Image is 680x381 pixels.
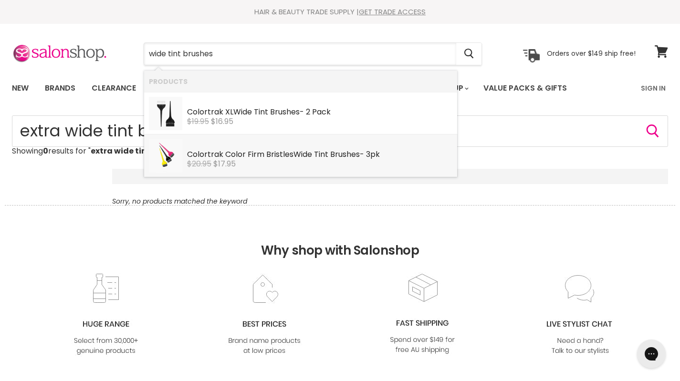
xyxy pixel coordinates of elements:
[12,115,668,147] form: Product
[293,149,312,160] b: Wide
[211,116,233,127] span: $16.95
[384,272,461,356] img: fast.jpg
[12,115,668,147] input: Search
[144,134,457,177] li: Products: Colortrak Color Firm Bristles Wide Tint Brushes - 3pk
[5,205,675,272] h2: Why shop with Salonshop
[5,78,36,98] a: New
[149,97,182,130] img: xl-wide-brushes-2pk-ctxlb2-colortrak-1979603550231_1080x_9d13f0d2-7bea-47b4-898f-da3d562b9012_200...
[84,78,143,98] a: Clearance
[12,147,668,155] p: Showing results for " "
[5,74,605,102] ul: Main menu
[38,78,83,98] a: Brands
[314,149,328,160] b: Tint
[91,145,184,156] strong: extra wide tint brushes
[233,106,252,117] b: Wide
[476,78,574,98] a: Value Packs & Gifts
[226,273,303,357] img: prices.jpg
[43,145,48,156] strong: 0
[632,336,670,371] iframe: Gorgias live chat messenger
[187,150,452,160] div: Colortrak Color Firm Bristles - 3pk
[542,273,619,357] img: chat_c0a1c8f7-3133-4fc6-855f-7264552747f6.jpg
[270,106,300,117] b: Brushes
[149,139,182,173] img: wide-color-brushes-3-pack-ctb3a-colortrak-4356952129559_1800x1800__43882.1566387773_200x.jpg
[456,43,481,65] button: Search
[112,196,247,206] em: Sorry, no products matched the keyword
[144,42,482,65] form: Product
[187,108,452,118] div: Colortrak XL - 2 Pack
[635,78,671,98] a: Sign In
[359,7,426,17] a: GET TRADE ACCESS
[213,158,236,169] span: $17.95
[144,92,457,134] li: Products: Colortrak XL Wide Tint Brushes - 2 Pack
[187,116,209,127] s: $19.95
[67,273,145,357] img: range2_8cf790d4-220e-469f-917d-a18fed3854b6.jpg
[144,43,456,65] input: Search
[547,49,636,58] p: Orders over $149 ship free!
[330,149,360,160] b: Brushes
[645,124,660,139] button: Search
[254,106,268,117] b: Tint
[144,71,457,92] li: Products
[187,158,211,169] s: $20.95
